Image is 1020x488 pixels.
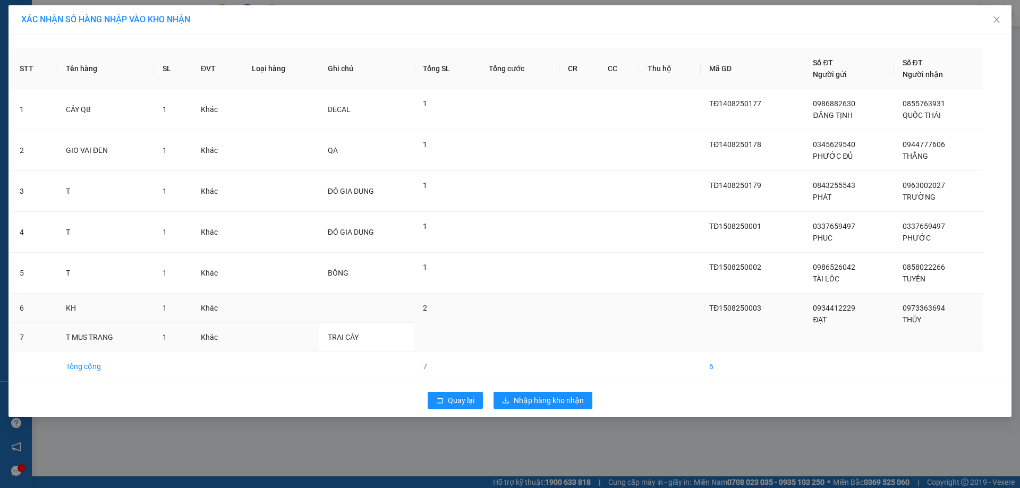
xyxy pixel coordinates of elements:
[559,48,599,89] th: CR
[813,140,855,149] span: 0345629540
[414,352,481,381] td: 7
[903,304,945,312] span: 0973363694
[903,99,945,108] span: 0855763931
[11,323,57,352] td: 7
[328,187,374,195] span: ĐÔ GIA DUNG
[423,304,427,312] span: 2
[436,397,444,405] span: rollback
[11,171,57,212] td: 3
[57,323,154,352] td: T MUS TRANG
[813,315,827,324] span: ĐẠT
[163,146,167,155] span: 1
[11,212,57,253] td: 4
[709,181,761,190] span: TĐ1408250179
[11,253,57,294] td: 5
[328,228,374,236] span: ĐÔ GIA DUNG
[639,48,701,89] th: Thu hộ
[903,111,941,119] span: QUỐC THÁI
[423,181,427,190] span: 1
[709,99,761,108] span: TĐ1408250177
[813,99,855,108] span: 0986882630
[903,193,936,201] span: TRƯỜNG
[328,105,351,114] span: DECAL
[57,48,154,89] th: Tên hàng
[57,89,154,130] td: CÂY QB
[813,222,855,230] span: 0337659497
[709,304,761,312] span: TĐ1508250003
[57,171,154,212] td: T
[813,304,855,312] span: 0934412229
[813,234,832,242] span: PHUC
[21,14,190,24] span: XÁC NHẬN SỐ HÀNG NHẬP VÀO KHO NHẬN
[903,315,921,324] span: THÚY
[163,269,167,277] span: 1
[163,187,167,195] span: 1
[813,275,839,283] span: TÀI LÔC
[813,111,852,119] span: ĐĂNG TỊNH
[57,294,154,323] td: KH
[57,352,154,381] td: Tổng cộng
[328,146,338,155] span: QA
[423,222,427,230] span: 1
[992,15,1001,24] span: close
[903,222,945,230] span: 0337659497
[701,48,804,89] th: Mã GD
[328,269,348,277] span: BÔNG
[57,253,154,294] td: T
[423,263,427,271] span: 1
[903,140,945,149] span: 0944777606
[813,70,847,79] span: Người gửi
[192,294,243,323] td: Khác
[514,395,584,406] span: Nhập hàng kho nhận
[319,48,414,89] th: Ghi chú
[192,48,243,89] th: ĐVT
[154,48,192,89] th: SL
[599,48,639,89] th: CC
[448,395,474,406] span: Quay lại
[57,130,154,171] td: GIO VAI ĐEN
[192,89,243,130] td: Khác
[813,193,831,201] span: PHÁT
[903,263,945,271] span: 0858022266
[480,48,559,89] th: Tổng cước
[414,48,481,89] th: Tổng SL
[813,263,855,271] span: 0986526042
[57,212,154,253] td: T
[982,5,1011,35] button: Close
[903,234,931,242] span: PHƯỚC
[423,99,427,108] span: 1
[502,397,509,405] span: download
[813,58,833,67] span: Số ĐT
[328,333,359,341] span: TRAI CÂY
[243,48,319,89] th: Loại hàng
[903,181,945,190] span: 0963002027
[423,140,427,149] span: 1
[903,70,943,79] span: Người nhận
[163,105,167,114] span: 1
[163,228,167,236] span: 1
[192,171,243,212] td: Khác
[192,253,243,294] td: Khác
[903,152,928,160] span: THẮNG
[192,323,243,352] td: Khác
[11,130,57,171] td: 2
[11,89,57,130] td: 1
[709,140,761,149] span: TĐ1408250178
[192,130,243,171] td: Khác
[709,222,761,230] span: TĐ1508250001
[709,263,761,271] span: TĐ1508250002
[163,304,167,312] span: 1
[11,294,57,323] td: 6
[11,48,57,89] th: STT
[813,181,855,190] span: 0843255543
[701,352,804,381] td: 6
[428,392,483,409] button: rollbackQuay lại
[903,58,923,67] span: Số ĐT
[494,392,592,409] button: downloadNhập hàng kho nhận
[903,275,925,283] span: TUYỀN
[813,152,853,160] span: PHƯỚC ĐỦ
[163,333,167,341] span: 1
[192,212,243,253] td: Khác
